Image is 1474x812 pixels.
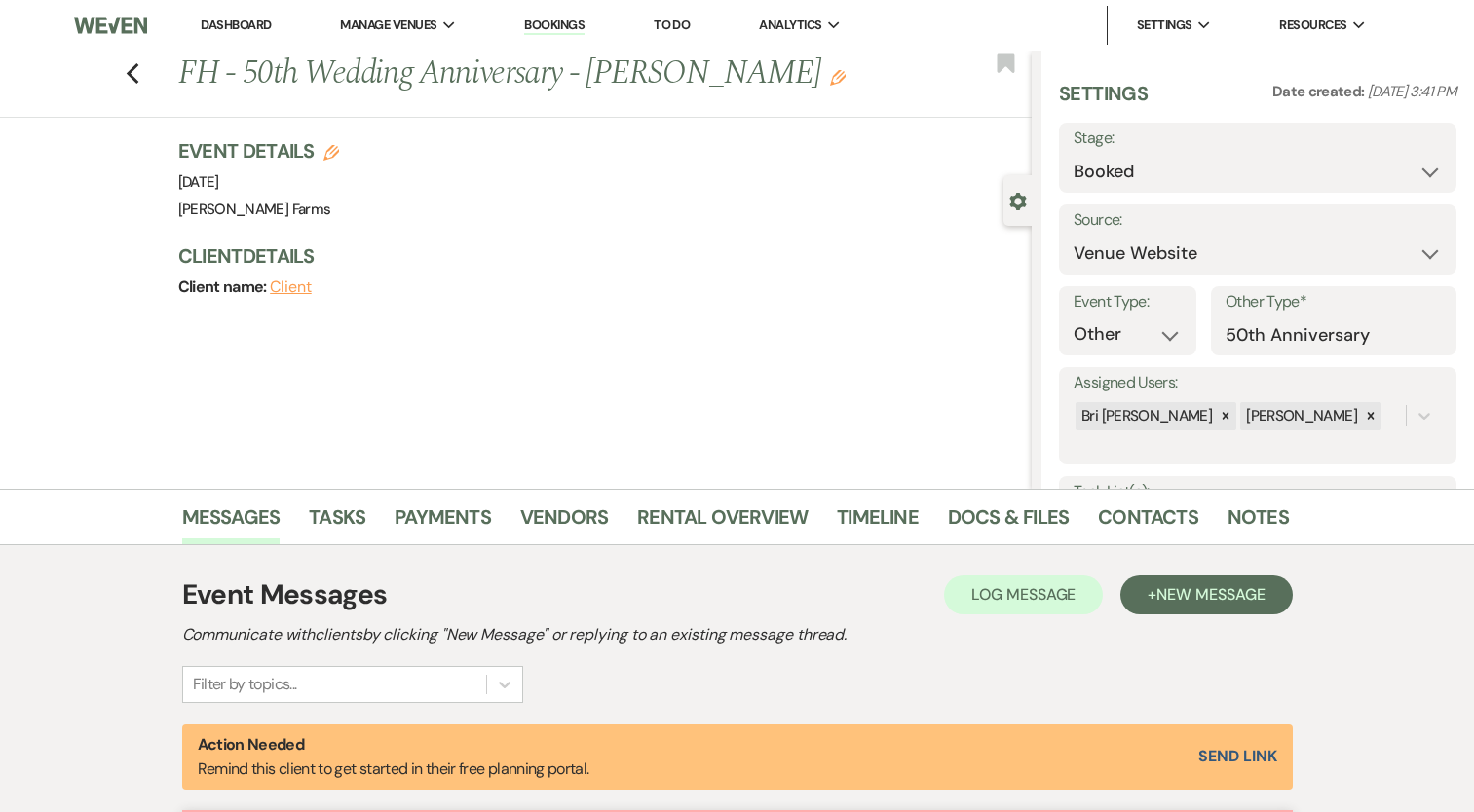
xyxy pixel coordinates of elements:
div: Filter by topics... [193,673,297,696]
h1: Event Messages [182,574,388,615]
button: Edit [830,68,846,86]
a: To Do [654,17,690,33]
span: New Message [1156,584,1265,605]
span: Manage Venues [340,16,436,35]
button: Close lead details [1009,191,1027,209]
a: Timeline [837,501,919,544]
span: Date created: [1272,82,1368,101]
strong: Action Needed [198,734,305,755]
label: Task List(s): [1074,478,1442,506]
div: Bri [PERSON_NAME] [1076,402,1215,430]
span: [DATE] 3:41 PM [1368,82,1456,101]
span: Log Message [971,584,1076,605]
h2: Communicate with clients by clicking "New Message" or replying to an existing message thread. [182,623,1293,646]
div: [PERSON_NAME] [1240,402,1360,430]
label: Other Type* [1226,288,1442,316]
label: Source: [1074,206,1442,235]
a: Bookings [524,17,585,35]
a: Notes [1228,501,1289,544]
button: Send Link [1198,749,1276,764]
h1: FH - 50th Wedding Anniversary - [PERSON_NAME] [178,51,853,97]
span: [DATE] [178,172,219,192]
span: Analytics [759,16,821,35]
a: Contacts [1098,501,1198,544]
img: Weven Logo [74,5,147,46]
a: Messages [182,501,281,544]
span: Resources [1279,16,1346,35]
button: Log Message [944,575,1103,614]
label: Event Type: [1074,288,1182,316]
label: Assigned Users: [1074,369,1442,397]
h3: Client Details [178,242,1013,270]
label: Stage: [1074,125,1442,153]
a: Dashboard [201,17,271,33]
a: Payments [395,501,491,544]
span: [PERSON_NAME] Farms [178,200,331,219]
h3: Event Details [178,137,340,165]
a: Vendors [520,501,608,544]
span: Client name: [178,277,271,297]
h3: Settings [1059,80,1148,123]
a: Docs & Files [948,501,1069,544]
a: Rental Overview [637,501,808,544]
button: +New Message [1120,575,1292,614]
p: Remind this client to get started in their free planning portal. [198,732,589,782]
a: Tasks [309,501,365,544]
span: Settings [1137,16,1192,35]
button: Client [270,279,312,295]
